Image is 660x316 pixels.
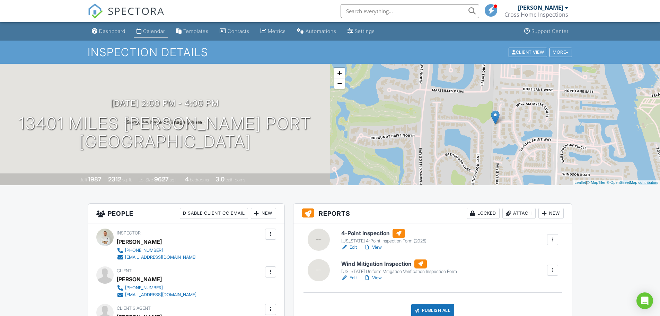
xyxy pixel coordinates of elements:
[574,180,586,185] a: Leaflet
[334,68,345,78] a: Zoom in
[154,176,169,183] div: 9627
[226,177,245,182] span: bathrooms
[341,244,357,251] a: Edit
[170,177,178,182] span: sq.ft.
[173,25,211,38] a: Templates
[190,177,209,182] span: bedrooms
[183,28,209,34] div: Templates
[217,25,252,38] a: Contacts
[117,306,151,311] span: Client's Agent
[341,4,479,18] input: Search everything...
[139,177,153,182] span: Lot Size
[180,208,248,219] div: Disable Client CC Email
[251,208,276,219] div: New
[79,177,87,182] span: Built
[125,248,163,253] div: [PHONE_NUMBER]
[341,269,457,274] div: [US_STATE] Uniform Mitigation Verification Inspection Form
[117,237,162,247] div: [PERSON_NAME]
[108,3,165,18] span: SPECTORA
[306,28,336,34] div: Automations
[88,3,103,19] img: The Best Home Inspection Software - Spectora
[518,4,563,11] div: [PERSON_NAME]
[549,48,572,57] div: More
[467,208,500,219] div: Locked
[607,180,658,185] a: © OpenStreetMap contributors
[117,284,196,291] a: [PHONE_NUMBER]
[117,230,141,236] span: Inspector
[108,176,121,183] div: 2312
[355,28,375,34] div: Settings
[341,229,426,238] h6: 4-Point Inspection
[341,259,457,275] a: Wind Mitigation Inspection [US_STATE] Uniform Mitigation Verification Inspection Form
[89,25,128,38] a: Dashboard
[636,292,653,309] div: Open Intercom Messenger
[502,208,536,219] div: Attach
[88,9,165,24] a: SPECTORA
[508,49,549,54] a: Client View
[228,28,249,34] div: Contacts
[573,180,660,186] div: |
[258,25,289,38] a: Metrics
[88,46,573,58] h1: Inspection Details
[88,204,284,223] h3: People
[268,28,286,34] div: Metrics
[509,48,547,57] div: Client View
[117,254,196,261] a: [EMAIL_ADDRESS][DOMAIN_NAME]
[521,25,571,38] a: Support Center
[19,114,311,151] h1: 13401 Miles [PERSON_NAME] Port [GEOGRAPHIC_DATA]
[125,285,163,291] div: [PHONE_NUMBER]
[345,25,378,38] a: Settings
[125,255,196,260] div: [EMAIL_ADDRESS][DOMAIN_NAME]
[117,247,196,254] a: [PHONE_NUMBER]
[364,274,382,281] a: View
[122,177,132,182] span: sq. ft.
[117,268,132,273] span: Client
[341,259,457,268] h6: Wind Mitigation Inspection
[341,238,426,244] div: [US_STATE] 4-Point Inspection Form (2025)
[111,99,219,108] h3: [DATE] 2:00 pm - 4:00 pm
[99,28,125,34] div: Dashboard
[364,244,382,251] a: View
[341,274,357,281] a: Edit
[538,208,564,219] div: New
[117,291,196,298] a: [EMAIL_ADDRESS][DOMAIN_NAME]
[125,292,196,298] div: [EMAIL_ADDRESS][DOMAIN_NAME]
[531,28,569,34] div: Support Center
[88,176,102,183] div: 1987
[185,176,189,183] div: 4
[587,180,606,185] a: © MapTiler
[293,204,572,223] h3: Reports
[504,11,568,18] div: Cross Home Inspections
[117,274,162,284] div: [PERSON_NAME]
[334,78,345,89] a: Zoom out
[341,229,426,244] a: 4-Point Inspection [US_STATE] 4-Point Inspection Form (2025)
[134,25,168,38] a: Calendar
[294,25,339,38] a: Automations (Basic)
[215,176,225,183] div: 3.0
[143,28,165,34] div: Calendar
